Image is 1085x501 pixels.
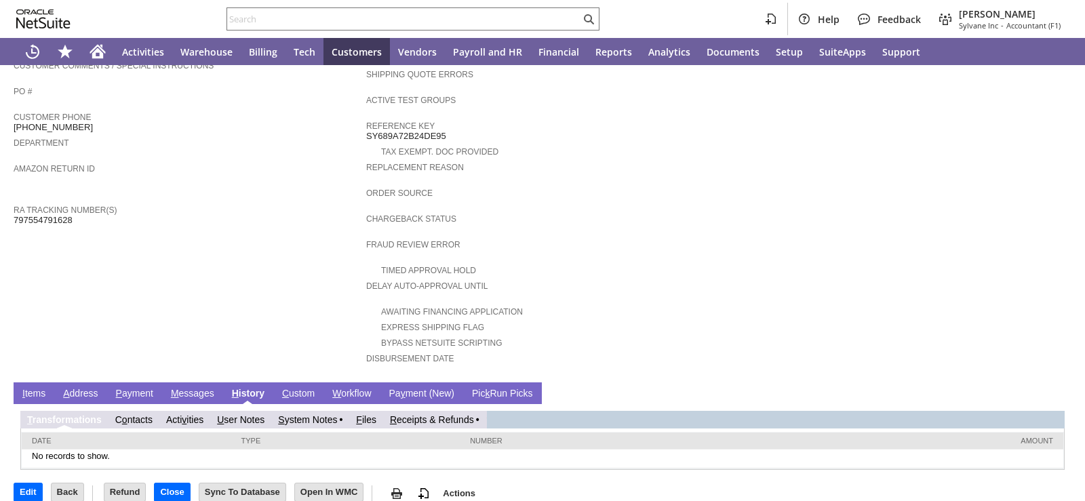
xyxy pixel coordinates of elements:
div: Number [470,437,717,445]
a: PickRun Picks [469,388,536,401]
a: Customer Comments / Special Instructions [14,61,214,71]
span: y [401,388,406,399]
span: o [122,414,127,425]
a: Disbursement Date [366,354,454,363]
svg: logo [16,9,71,28]
a: Timed Approval Hold [381,266,476,275]
span: Analytics [648,45,690,58]
span: M [171,388,179,399]
span: Documents [707,45,759,58]
span: Activities [122,45,164,58]
a: Payroll and HR [445,38,530,65]
a: Customer Phone [14,113,91,122]
svg: Search [580,11,597,27]
span: Financial [538,45,579,58]
a: Items [19,388,49,401]
span: Payroll and HR [453,45,522,58]
a: SuiteApps [811,38,874,65]
a: Reference Key [366,121,435,131]
span: Support [882,45,920,58]
a: Activities [166,414,203,425]
span: Reports [595,45,632,58]
div: Type [241,437,450,445]
a: User Notes [217,414,264,425]
a: Support [874,38,928,65]
a: PO # [14,87,32,96]
svg: Recent Records [24,43,41,60]
a: Analytics [640,38,698,65]
a: Recent Records [16,38,49,65]
span: I [22,388,25,399]
span: W [332,388,341,399]
a: Workflow [329,388,374,401]
a: Tax Exempt. Doc Provided [381,147,498,157]
span: F [356,414,362,425]
a: Replacement reason [366,163,464,172]
svg: Home [90,43,106,60]
td: No records to show. [22,449,1063,468]
input: Close [155,483,189,501]
a: Shipping Quote Errors [366,70,473,79]
a: Unrolled view on [1047,385,1063,401]
span: Tech [294,45,315,58]
a: Files [356,414,376,425]
span: [PERSON_NAME] [959,7,1061,20]
span: Vendors [398,45,437,58]
span: Setup [776,45,803,58]
a: Reports [587,38,640,65]
a: Setup [768,38,811,65]
a: Bypass NetSuite Scripting [381,338,502,348]
a: Active Test Groups [366,96,456,105]
span: C [282,388,289,399]
span: [PHONE_NUMBER] [14,122,93,133]
svg: Shortcuts [57,43,73,60]
a: Warehouse [172,38,241,65]
span: 797554791628 [14,215,73,226]
span: A [63,388,69,399]
a: Department [14,138,69,148]
a: System Notes [278,414,337,425]
a: RA Tracking Number(s) [14,205,117,215]
a: Payment [113,388,157,401]
span: v [182,414,186,425]
a: Custom [279,388,318,401]
input: Back [52,483,83,501]
span: Feedback [877,13,921,26]
a: Order Source [366,188,433,198]
div: Amount [738,437,1053,445]
span: S [278,414,284,425]
a: Billing [241,38,285,65]
a: Delay Auto-Approval Until [366,281,488,291]
a: History [229,388,268,401]
span: P [116,388,122,399]
a: Vendors [390,38,445,65]
span: Customers [332,45,382,58]
span: Accountant (F1) [1006,20,1061,31]
a: Express Shipping Flag [381,323,484,332]
a: Activities [114,38,172,65]
input: Edit [14,483,42,501]
a: Tech [285,38,323,65]
a: Customers [323,38,390,65]
a: Payment (New) [386,388,458,401]
span: - [1001,20,1004,31]
a: Amazon Return ID [14,164,95,174]
a: Address [60,388,101,401]
input: Open In WMC [295,483,363,501]
input: Search [227,11,580,27]
a: Home [81,38,114,65]
span: Billing [249,45,277,58]
span: k [485,388,490,399]
a: Contacts [115,414,153,425]
a: Financial [530,38,587,65]
span: SuiteApps [819,45,866,58]
span: Warehouse [180,45,233,58]
a: Documents [698,38,768,65]
a: Transformations [27,414,102,425]
a: Receipts & Refunds [390,414,474,425]
a: Fraud Review Error [366,240,460,249]
span: SY689A72B24DE95 [366,131,446,142]
div: Shortcuts [49,38,81,65]
a: Actions [437,488,481,498]
span: H [232,388,239,399]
